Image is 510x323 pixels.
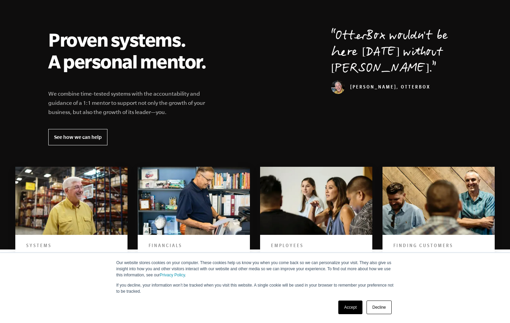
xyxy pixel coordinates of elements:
h2: Proven systems. A personal mentor. [48,29,214,72]
img: Books include beyond the e myth, e-myth, the e myth [382,166,495,235]
h6: Employees [271,243,361,250]
p: Our website stores cookies on your computer. These cookies help us know you when you come back so... [116,260,394,278]
h6: Systems [26,243,117,250]
a: Accept [338,301,362,314]
cite: [PERSON_NAME], OtterBox [331,85,430,91]
h3: Create consistent financial results [149,251,239,276]
h3: Build a business that runs smoothly, with or without you [26,251,117,288]
img: Books include beyond the e myth, e-myth, the e myth [260,166,372,235]
a: Decline [367,301,392,314]
a: See how we can help [48,129,107,145]
img: beyond the e myth, e-myth, the e myth, e myth revisited [15,166,128,235]
img: beyond the e myth, e-myth, the e myth [138,166,250,235]
p: OtterBox wouldn't be here [DATE] without [PERSON_NAME]. [331,29,462,78]
p: If you decline, your information won’t be tracked when you visit this website. A single cookie wi... [116,282,394,294]
h6: Finding Customers [393,243,484,250]
h6: Financials [149,243,239,250]
p: We combine time-tested systems with the accountability and guidance of a 1:1 mentor to support no... [48,89,214,117]
a: Privacy Policy [160,273,185,277]
h3: Find and delight the customers [393,251,484,276]
h3: Build the right team working the right way [271,251,361,276]
img: Curt Richardson, OtterBox [331,80,345,94]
